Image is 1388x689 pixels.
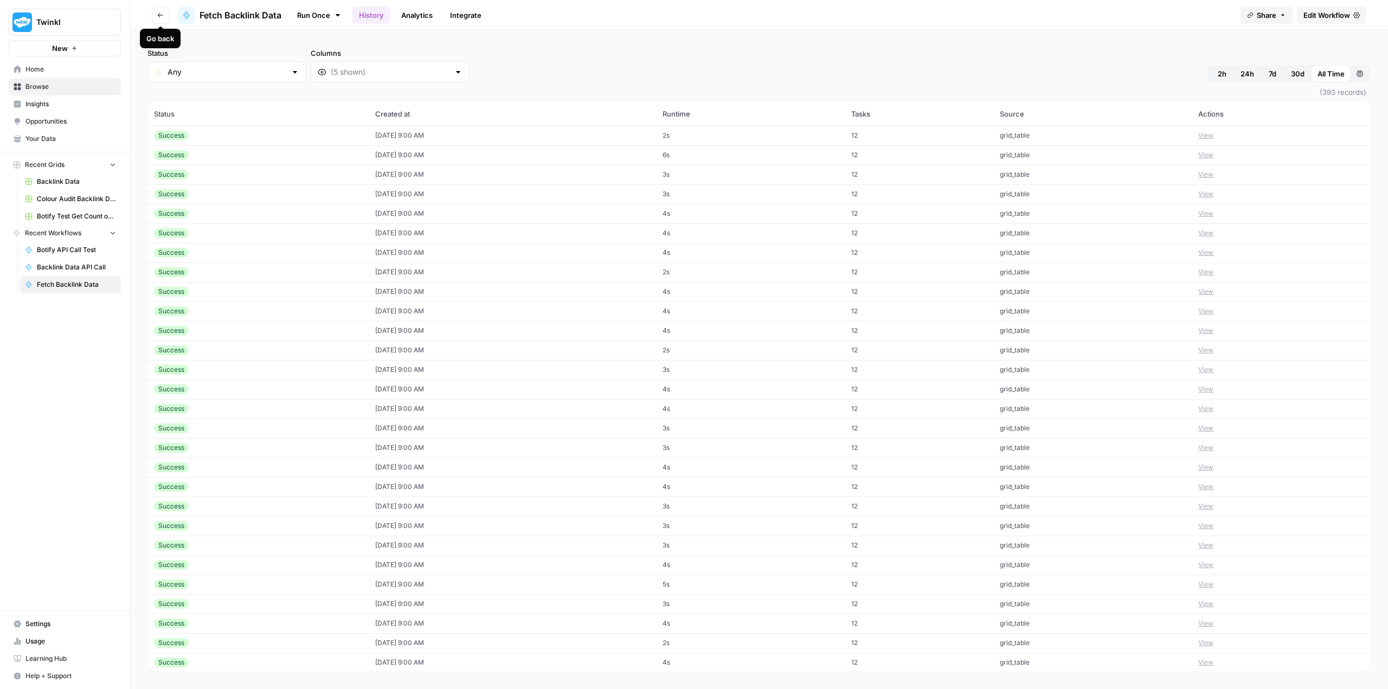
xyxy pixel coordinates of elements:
[845,340,993,360] td: 12
[20,259,121,276] a: Backlink Data API Call
[656,321,845,340] td: 4s
[1198,189,1213,199] button: View
[1198,267,1213,277] button: View
[25,619,116,629] span: Settings
[369,340,656,360] td: [DATE] 9:00 AM
[993,262,1192,282] td: grid_table
[369,633,656,653] td: [DATE] 9:00 AM
[154,501,189,511] div: Success
[154,248,189,257] div: Success
[656,126,845,145] td: 2s
[1198,306,1213,316] button: View
[845,243,993,262] td: 12
[845,575,993,594] td: 12
[845,379,993,399] td: 12
[656,379,845,399] td: 4s
[154,131,189,140] div: Success
[369,282,656,301] td: [DATE] 9:00 AM
[1198,170,1213,179] button: View
[369,126,656,145] td: [DATE] 9:00 AM
[845,594,993,614] td: 12
[993,633,1192,653] td: grid_table
[9,78,121,95] a: Browse
[993,184,1192,204] td: grid_table
[1234,65,1261,82] button: 24h
[993,102,1192,126] th: Source
[154,404,189,414] div: Success
[993,282,1192,301] td: grid_table
[845,321,993,340] td: 12
[25,654,116,664] span: Learning Hub
[1198,423,1213,433] button: View
[369,575,656,594] td: [DATE] 9:00 AM
[845,145,993,165] td: 12
[993,653,1192,672] td: grid_table
[290,6,348,24] a: Run Once
[37,211,116,221] span: Botify Test Get Count of Inlinks
[845,360,993,379] td: 12
[656,360,845,379] td: 3s
[9,130,121,147] a: Your Data
[656,223,845,243] td: 4s
[1198,131,1213,140] button: View
[1241,7,1293,24] button: Share
[25,134,116,144] span: Your Data
[1257,10,1276,21] span: Share
[845,126,993,145] td: 12
[1198,521,1213,531] button: View
[369,360,656,379] td: [DATE] 9:00 AM
[1218,68,1226,79] span: 2h
[9,95,121,113] a: Insights
[845,184,993,204] td: 12
[154,150,189,160] div: Success
[154,287,189,297] div: Success
[993,575,1192,594] td: grid_table
[845,102,993,126] th: Tasks
[154,326,189,336] div: Success
[25,636,116,646] span: Usage
[1198,599,1213,609] button: View
[845,165,993,184] td: 12
[1198,209,1213,218] button: View
[154,560,189,570] div: Success
[25,228,81,238] span: Recent Workflows
[25,82,116,92] span: Browse
[154,365,189,375] div: Success
[1198,560,1213,570] button: View
[993,321,1192,340] td: grid_table
[1261,65,1284,82] button: 7d
[845,204,993,223] td: 12
[369,223,656,243] td: [DATE] 9:00 AM
[1198,619,1213,628] button: View
[154,228,189,238] div: Success
[9,9,121,36] button: Workspace: Twinkl
[37,280,116,289] span: Fetch Backlink Data
[369,184,656,204] td: [DATE] 9:00 AM
[845,633,993,653] td: 12
[993,477,1192,497] td: grid_table
[993,555,1192,575] td: grid_table
[845,223,993,243] td: 12
[25,671,116,681] span: Help + Support
[1198,658,1213,667] button: View
[154,462,189,472] div: Success
[9,157,121,173] button: Recent Grids
[993,301,1192,321] td: grid_table
[845,477,993,497] td: 12
[1303,10,1350,21] span: Edit Workflow
[1318,68,1345,79] span: All Time
[331,67,449,78] input: (5 shown)
[369,594,656,614] td: [DATE] 9:00 AM
[1198,482,1213,492] button: View
[154,443,189,453] div: Success
[9,225,121,241] button: Recent Workflows
[9,615,121,633] a: Settings
[993,497,1192,516] td: grid_table
[352,7,390,24] a: History
[1198,150,1213,160] button: View
[1198,345,1213,355] button: View
[1241,68,1254,79] span: 24h
[993,204,1192,223] td: grid_table
[146,33,174,44] div: Go back
[154,423,189,433] div: Success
